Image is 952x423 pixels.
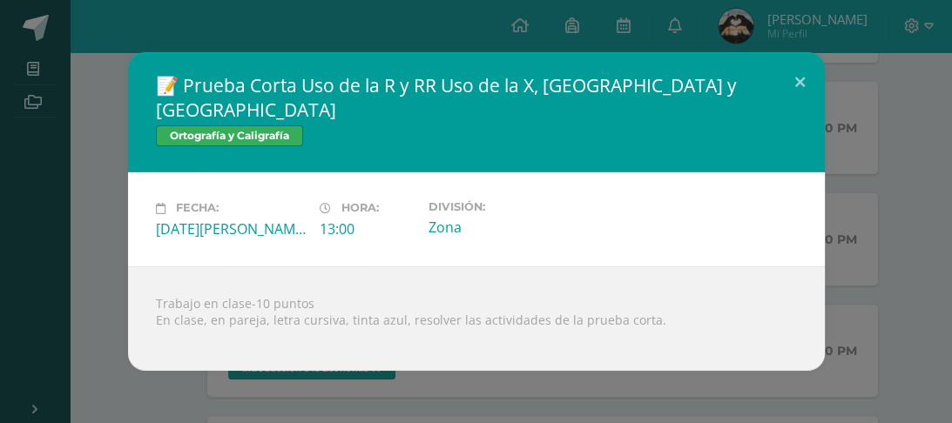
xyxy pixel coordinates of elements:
div: 13:00 [320,219,415,238]
span: Hora: [341,202,379,215]
label: División: [429,200,578,213]
button: Close (Esc) [775,52,825,111]
span: Ortografía y Caligrafía [156,125,303,146]
span: Fecha: [176,202,219,215]
div: [DATE][PERSON_NAME] [156,219,306,238]
div: Trabajo en clase-10 puntos En clase, en pareja, letra cursiva, tinta azul, resolver las actividad... [128,266,825,371]
div: Zona [429,218,578,237]
h2: 📝 Prueba Corta Uso de la R y RR Uso de la X, [GEOGRAPHIC_DATA] y [GEOGRAPHIC_DATA] [156,73,797,122]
